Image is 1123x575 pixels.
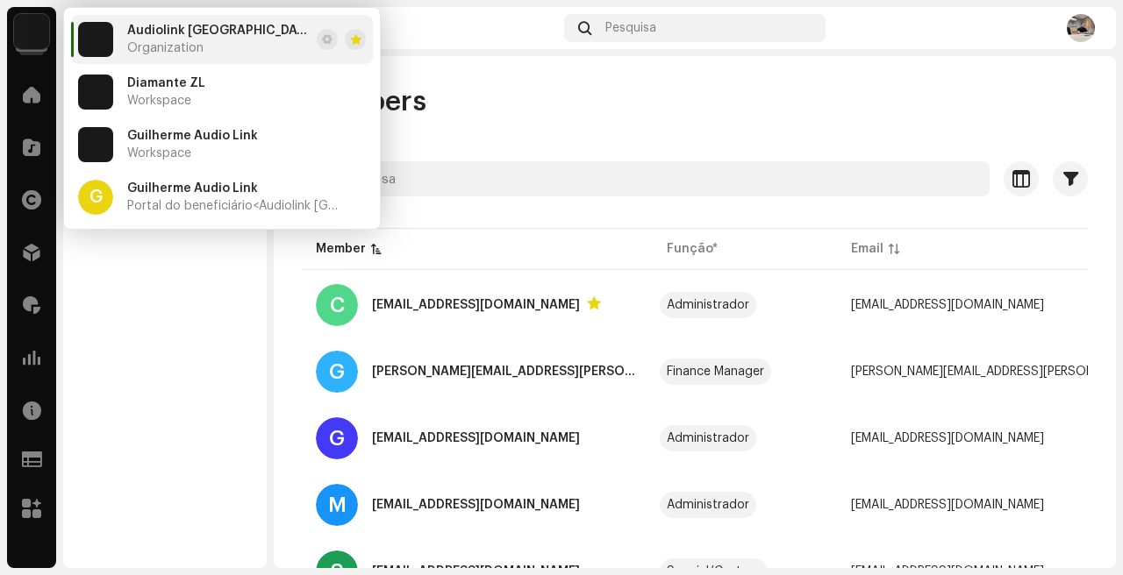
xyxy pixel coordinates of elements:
div: G [78,180,113,215]
div: contato@audiolinkbrasil.com [372,295,580,316]
div: Administrador [667,299,749,311]
span: Audiolink Brasil [127,24,310,38]
span: Finance Manager [667,366,823,378]
div: Administrador [667,499,749,511]
img: 730b9dfe-18b5-4111-b483-f30b0c182d82 [78,22,113,57]
span: Diamante ZL [127,76,205,90]
div: gabriel.moura@elenkosports.com.br [372,361,639,382]
span: Workspace [127,94,191,108]
div: gestaoselos@gmail.com [372,428,580,449]
span: Administrador [667,499,823,511]
span: Pesquisa [605,21,656,35]
span: Workspace [127,146,191,160]
span: Administrador [667,432,823,444]
div: C [316,284,358,326]
span: gestaoselos@gmail.com [851,432,1044,444]
img: 0ba84f16-5798-4c35-affb-ab1fe2b8839d [1067,14,1095,42]
div: G [316,417,358,459]
span: Administrador [667,299,823,311]
span: Organization [127,41,204,55]
div: Administrador [667,432,749,444]
input: Pesquisa [302,161,990,196]
span: contato@audiolinkbrasil.com [851,299,1044,311]
div: Email [851,240,883,258]
img: 730b9dfe-18b5-4111-b483-f30b0c182d82 [78,75,113,110]
div: G [316,351,358,393]
span: <Audiolink [GEOGRAPHIC_DATA]> [253,200,441,212]
div: math.damasceno@hotmail.com [372,494,580,515]
div: Member [316,240,366,258]
img: 730b9dfe-18b5-4111-b483-f30b0c182d82 [78,127,113,162]
span: math.damasceno@hotmail.com [851,499,1044,511]
span: Portal do beneficiário <Audiolink Brasil> [127,199,338,213]
div: Conta [295,21,557,35]
span: Guilherme Audio Link [127,181,258,195]
div: M [316,484,358,526]
span: Guilherme Audio Link [127,129,258,143]
div: Finance Manager [667,366,764,378]
img: 730b9dfe-18b5-4111-b483-f30b0c182d82 [14,14,49,49]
